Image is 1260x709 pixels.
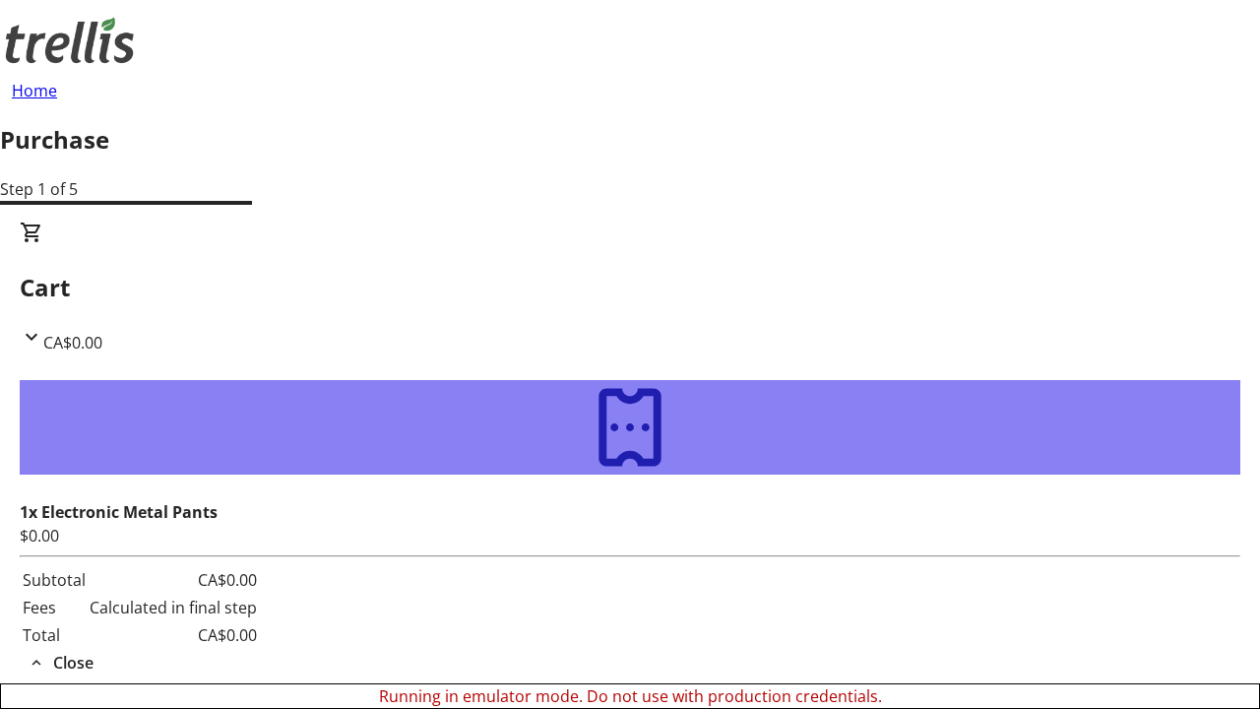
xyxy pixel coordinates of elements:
td: Total [22,622,87,648]
td: CA$0.00 [89,567,258,593]
span: CA$0.00 [43,332,102,354]
td: Calculated in final step [89,595,258,620]
strong: 1x Electronic Metal Pants [20,501,218,523]
div: CartCA$0.00 [20,354,1240,676]
div: $0.00 [20,524,1240,548]
button: Close [20,651,101,675]
td: Subtotal [22,567,87,593]
h2: Cart [20,270,1240,305]
div: CartCA$0.00 [20,221,1240,354]
span: Close [53,651,94,675]
td: Fees [22,595,87,620]
td: CA$0.00 [89,622,258,648]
